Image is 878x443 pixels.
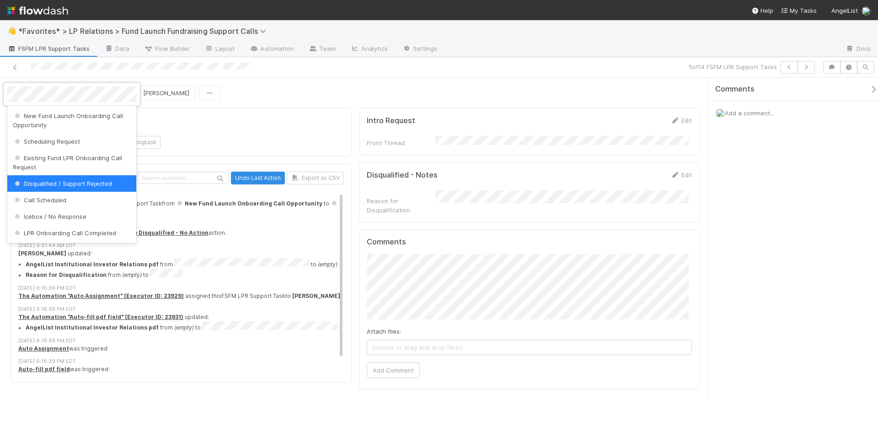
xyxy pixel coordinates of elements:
[13,196,66,204] span: Call Scheduled
[13,112,123,129] span: New Fund Launch Onboarding Call Opportunity
[13,213,86,220] span: Icebox / No Response
[13,180,112,187] span: Disqualified / Support Rejected
[13,154,122,171] span: Existing Fund LPR Onboarding Call Request
[13,138,80,145] span: Scheduling Request
[13,229,116,237] span: LPR Onboarding Call Completed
